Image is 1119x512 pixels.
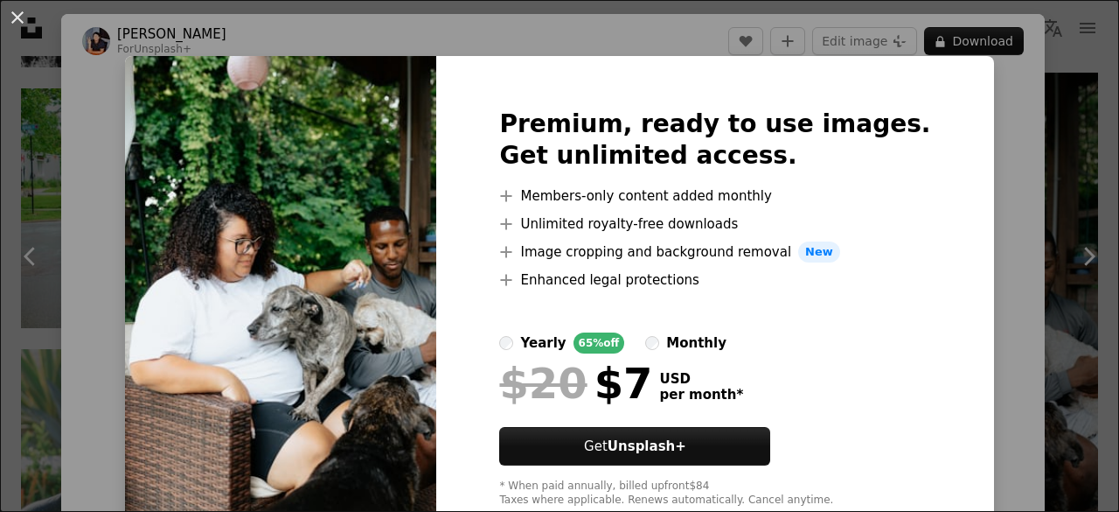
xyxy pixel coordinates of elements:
[645,336,659,350] input: monthly
[666,333,726,354] div: monthly
[499,242,930,263] li: Image cropping and background removal
[499,270,930,291] li: Enhanced legal protections
[499,109,930,172] h2: Premium, ready to use images. Get unlimited access.
[520,333,566,354] div: yearly
[659,371,743,387] span: USD
[499,336,513,350] input: yearly65%off
[499,427,770,466] button: GetUnsplash+
[499,186,930,207] li: Members-only content added monthly
[499,480,930,508] div: * When paid annually, billed upfront $84 Taxes where applicable. Renews automatically. Cancel any...
[499,214,930,235] li: Unlimited royalty-free downloads
[573,333,625,354] div: 65% off
[499,361,587,406] span: $20
[608,438,686,454] strong: Unsplash+
[798,242,840,263] span: New
[659,387,743,403] span: per month *
[499,361,652,406] div: $7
